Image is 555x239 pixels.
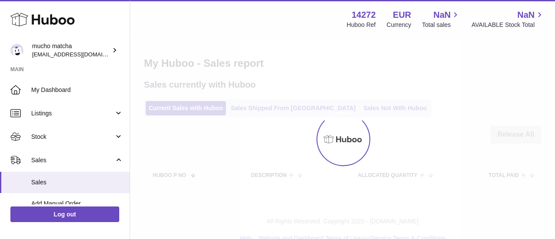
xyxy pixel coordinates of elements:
[31,178,123,187] span: Sales
[393,9,411,21] strong: EUR
[433,9,451,21] span: NaN
[10,206,119,222] a: Log out
[32,42,110,59] div: mucho matcha
[471,21,545,29] span: AVAILABLE Stock Total
[32,51,127,58] span: [EMAIL_ADDRESS][DOMAIN_NAME]
[517,9,535,21] span: NaN
[31,86,123,94] span: My Dashboard
[31,156,114,164] span: Sales
[352,9,376,21] strong: 14272
[31,200,123,208] span: Add Manual Order
[10,44,23,57] img: internalAdmin-14272@internal.huboo.com
[31,109,114,118] span: Listings
[471,9,545,29] a: NaN AVAILABLE Stock Total
[422,21,460,29] span: Total sales
[31,133,114,141] span: Stock
[347,21,376,29] div: Huboo Ref
[422,9,460,29] a: NaN Total sales
[387,21,411,29] div: Currency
